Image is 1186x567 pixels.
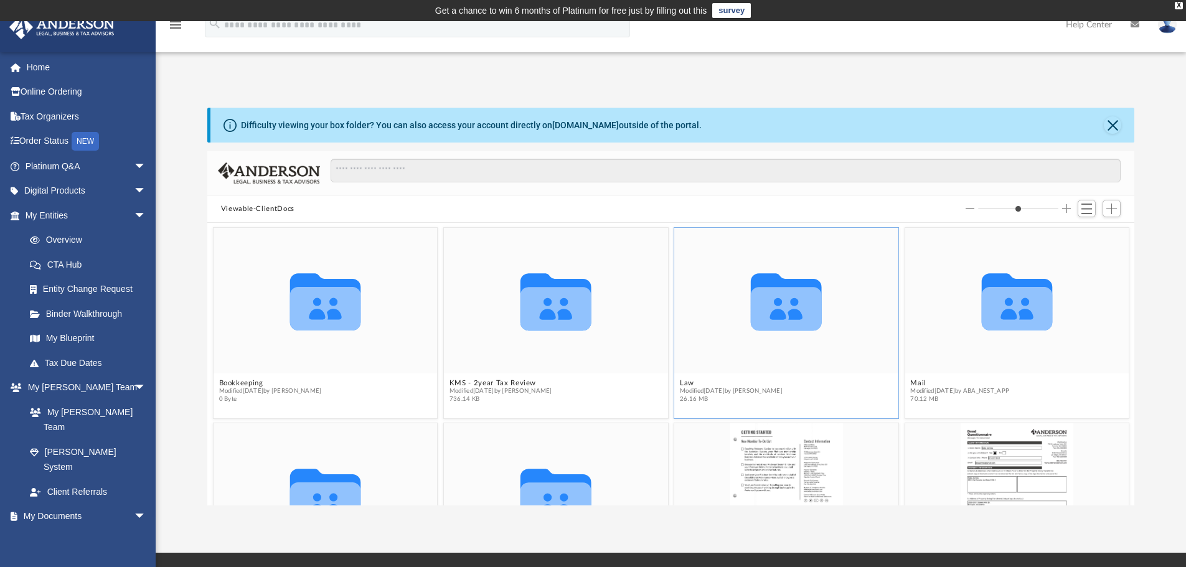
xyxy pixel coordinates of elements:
[134,203,159,228] span: arrow_drop_down
[449,379,552,387] button: KMS - 2year Tax Review
[910,395,1009,403] span: 70.12 MB
[9,203,165,228] a: My Entitiesarrow_drop_down
[552,120,619,130] a: [DOMAIN_NAME]
[17,400,153,439] a: My [PERSON_NAME] Team
[449,387,552,395] span: Modified [DATE] by [PERSON_NAME]
[1078,200,1096,217] button: Switch to List View
[9,104,165,129] a: Tax Organizers
[221,204,294,215] button: Viewable-ClientDocs
[241,119,702,132] div: Difficulty viewing your box folder? You can also access your account directly on outside of the p...
[134,154,159,179] span: arrow_drop_down
[1158,16,1177,34] img: User Pic
[168,17,183,32] i: menu
[9,504,159,529] a: My Documentsarrow_drop_down
[17,277,165,302] a: Entity Change Request
[17,252,165,277] a: CTA Hub
[207,223,1135,505] div: grid
[134,504,159,530] span: arrow_drop_down
[17,350,165,375] a: Tax Due Dates
[17,479,159,504] a: Client Referrals
[9,179,165,204] a: Digital Productsarrow_drop_down
[1175,2,1183,9] div: close
[9,80,165,105] a: Online Ordering
[1104,116,1121,134] button: Close
[435,3,707,18] div: Get a chance to win 6 months of Platinum for free just by filling out this
[17,439,159,479] a: [PERSON_NAME] System
[17,326,159,351] a: My Blueprint
[9,154,165,179] a: Platinum Q&Aarrow_drop_down
[219,379,321,387] button: Bookkeeping
[219,395,321,403] span: 0 Byte
[208,17,222,30] i: search
[680,379,783,387] button: Law
[1062,204,1071,213] button: Increase column size
[449,395,552,403] span: 736.14 KB
[910,379,1009,387] button: Mail
[9,55,165,80] a: Home
[168,24,183,32] a: menu
[680,387,783,395] span: Modified [DATE] by [PERSON_NAME]
[1103,200,1121,217] button: Add
[17,301,165,326] a: Binder Walkthrough
[9,375,159,400] a: My [PERSON_NAME] Teamarrow_drop_down
[134,375,159,401] span: arrow_drop_down
[134,179,159,204] span: arrow_drop_down
[219,387,321,395] span: Modified [DATE] by [PERSON_NAME]
[9,129,165,154] a: Order StatusNEW
[72,132,99,151] div: NEW
[17,228,165,253] a: Overview
[910,387,1009,395] span: Modified [DATE] by ABA_NEST_APP
[331,159,1121,182] input: Search files and folders
[680,395,783,403] span: 26.16 MB
[712,3,751,18] a: survey
[6,15,118,39] img: Anderson Advisors Platinum Portal
[966,204,974,213] button: Decrease column size
[978,204,1058,213] input: Column size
